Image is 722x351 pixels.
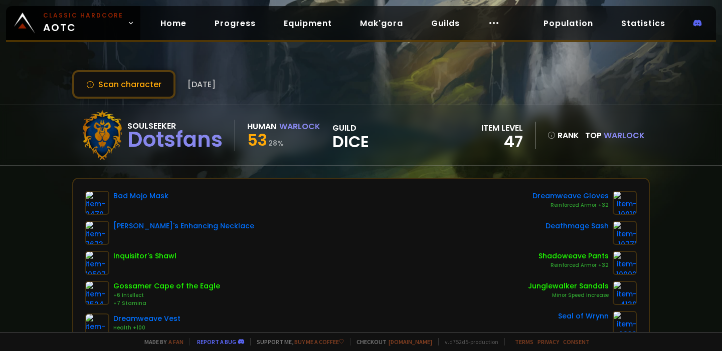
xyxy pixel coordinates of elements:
[247,120,276,133] div: Human
[613,311,637,335] img: item-2933
[188,78,216,91] span: [DATE]
[563,338,590,345] a: Consent
[515,338,533,345] a: Terms
[113,221,254,231] div: [PERSON_NAME]'s Enhancing Necklace
[389,338,432,345] a: [DOMAIN_NAME]
[168,338,184,345] a: a fan
[613,191,637,215] img: item-10019
[113,251,176,261] div: Inquisitor's Shawl
[138,338,184,345] span: Made by
[604,130,645,141] span: Warlock
[528,281,609,291] div: Junglewalker Sandals
[250,338,344,345] span: Support me,
[207,13,264,34] a: Progress
[585,129,645,142] div: Top
[532,201,609,209] div: Reinforced Armor +32
[532,191,609,201] div: Dreamweave Gloves
[332,134,369,149] span: Dice
[85,281,109,305] img: item-7524
[113,299,220,307] div: +7 Stamina
[43,11,123,35] span: AOTC
[127,132,223,147] div: Dotsfans
[152,13,195,34] a: Home
[481,122,523,134] div: item level
[538,251,609,261] div: Shadoweave Pants
[613,281,637,305] img: item-4139
[85,251,109,275] img: item-19507
[294,338,344,345] a: Buy me a coffee
[43,11,123,20] small: Classic Hardcore
[113,324,180,332] div: Health +100
[481,134,523,149] div: 47
[6,6,140,40] a: Classic HardcoreAOTC
[85,191,109,215] img: item-9470
[113,191,168,201] div: Bad Mojo Mask
[350,338,432,345] span: Checkout
[127,120,223,132] div: Soulseeker
[438,338,498,345] span: v. d752d5 - production
[72,70,175,99] button: Scan character
[332,122,369,149] div: guild
[113,291,220,299] div: +6 Intellect
[613,251,637,275] img: item-10002
[558,311,609,321] div: Seal of Wrynn
[247,129,267,151] span: 53
[113,313,180,324] div: Dreamweave Vest
[613,13,673,34] a: Statistics
[276,13,340,34] a: Equipment
[537,338,559,345] a: Privacy
[548,129,579,142] div: rank
[352,13,411,34] a: Mak'gora
[423,13,468,34] a: Guilds
[535,13,601,34] a: Population
[113,281,220,291] div: Gossamer Cape of the Eagle
[197,338,236,345] a: Report a bug
[546,221,609,231] div: Deathmage Sash
[279,120,320,133] div: Warlock
[85,221,109,245] img: item-7673
[613,221,637,245] img: item-10771
[268,138,284,148] small: 28 %
[528,291,609,299] div: Minor Speed Increase
[85,313,109,337] img: item-10021
[538,261,609,269] div: Reinforced Armor +32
